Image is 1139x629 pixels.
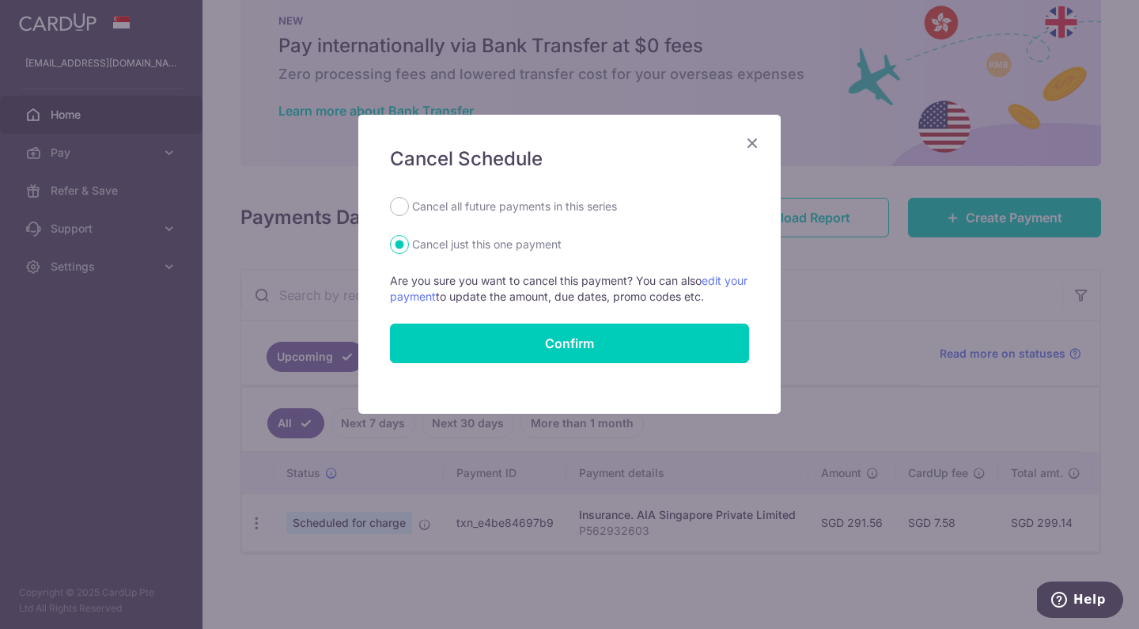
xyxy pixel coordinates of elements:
button: Confirm [390,324,749,363]
iframe: Opens a widget where you can find more information [1037,582,1123,621]
p: Are you sure you want to cancel this payment? You can also to update the amount, due dates, promo... [390,273,749,305]
label: Cancel all future payments in this series [412,197,617,216]
h5: Cancel Schedule [390,146,749,172]
label: Cancel just this one payment [412,235,562,254]
button: Close [743,134,762,153]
